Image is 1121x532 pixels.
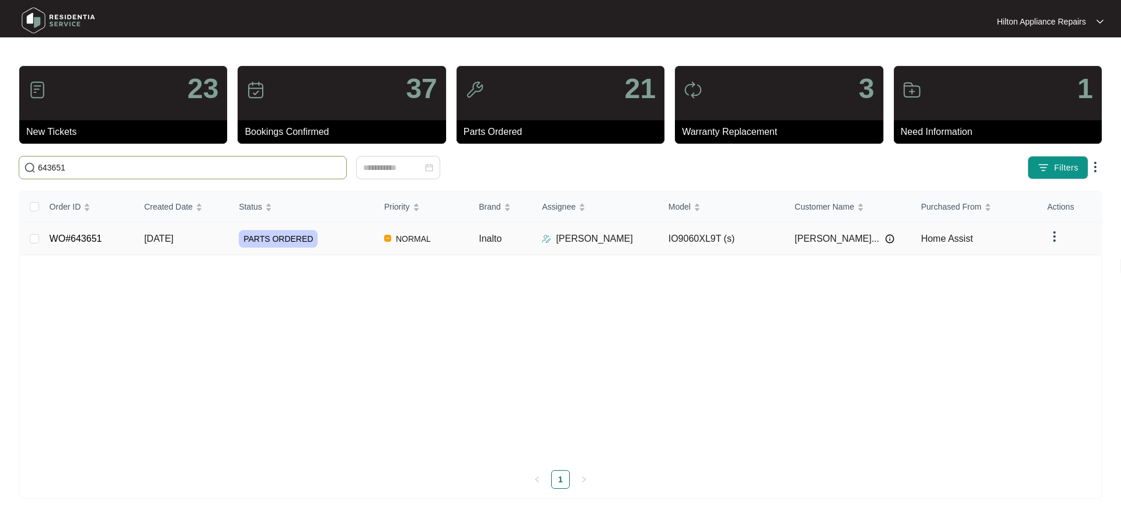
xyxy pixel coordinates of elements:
[542,200,576,213] span: Assignee
[464,125,664,139] p: Parts Ordered
[144,234,173,244] span: [DATE]
[469,192,532,222] th: Brand
[859,75,875,103] p: 3
[384,200,410,213] span: Priority
[575,470,593,489] button: right
[921,234,973,244] span: Home Assist
[785,192,911,222] th: Customer Name
[26,125,227,139] p: New Tickets
[901,125,1102,139] p: Need Information
[38,161,342,174] input: Search by Order Id, Assignee Name, Customer Name, Brand and Model
[1028,156,1088,179] button: filter iconFilters
[921,200,981,213] span: Purchased From
[479,200,500,213] span: Brand
[552,471,569,488] a: 1
[406,75,437,103] p: 37
[50,200,81,213] span: Order ID
[24,162,36,173] img: search-icon
[28,81,47,99] img: icon
[391,232,436,246] span: NORMAL
[997,16,1086,27] p: Hilton Appliance Repairs
[625,75,656,103] p: 21
[903,81,921,99] img: icon
[659,192,785,222] th: Model
[384,235,391,242] img: Vercel Logo
[528,470,546,489] button: left
[239,200,262,213] span: Status
[1096,19,1103,25] img: dropdown arrow
[795,200,854,213] span: Customer Name
[542,234,551,244] img: Assigner Icon
[187,75,218,103] p: 23
[245,125,445,139] p: Bookings Confirmed
[885,234,894,244] img: Info icon
[1088,160,1102,174] img: dropdown arrow
[1038,192,1101,222] th: Actions
[1047,230,1061,244] img: dropdown arrow
[229,192,375,222] th: Status
[18,3,99,38] img: residentia service logo
[528,470,546,489] li: Previous Page
[911,192,1038,222] th: Purchased From
[534,476,541,483] span: left
[684,81,702,99] img: icon
[669,200,691,213] span: Model
[682,125,883,139] p: Warranty Replacement
[135,192,229,222] th: Created Date
[375,192,469,222] th: Priority
[1038,162,1049,173] img: filter icon
[465,81,484,99] img: icon
[50,234,102,244] a: WO#643651
[1077,75,1093,103] p: 1
[239,230,318,248] span: PARTS ORDERED
[1054,162,1078,174] span: Filters
[580,476,587,483] span: right
[144,200,193,213] span: Created Date
[246,81,265,99] img: icon
[575,470,593,489] li: Next Page
[40,192,135,222] th: Order ID
[479,234,502,244] span: Inalto
[556,232,633,246] p: [PERSON_NAME]
[532,192,659,222] th: Assignee
[659,222,785,255] td: IO9060XL9T (s)
[795,232,879,246] span: [PERSON_NAME]...
[551,470,570,489] li: 1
